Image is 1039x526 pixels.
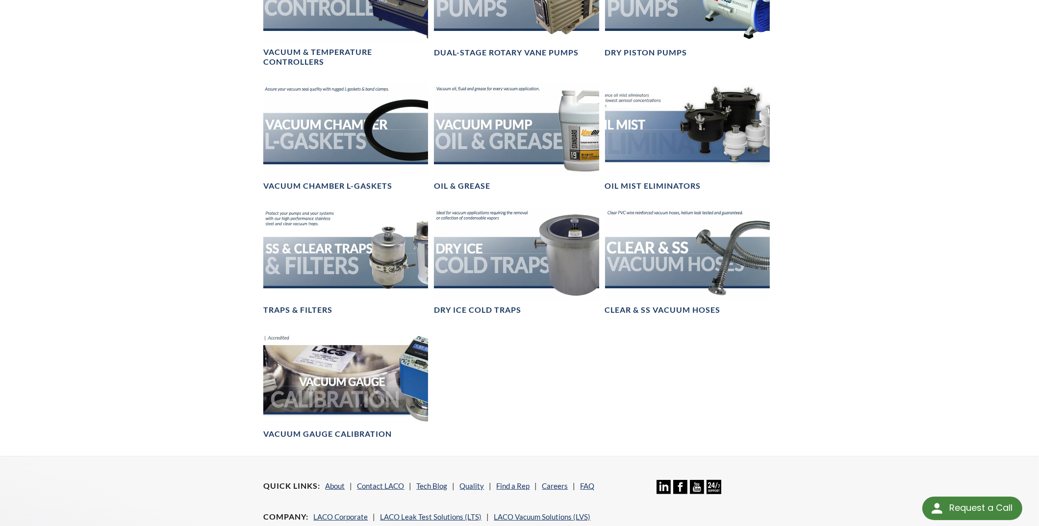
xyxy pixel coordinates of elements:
div: Request a Call [949,497,1013,519]
a: Oil Mist Eliminators headerOil Mist Eliminators [605,83,770,192]
img: 24/7 Support Icon [707,480,721,494]
h4: Oil Mist Eliminators [605,181,701,191]
a: LACO Vacuum Solutions (LVS) [494,512,590,521]
div: Request a Call [922,497,1022,520]
h4: Traps & Filters [263,305,332,315]
h4: Vacuum & Temperature Controllers [263,47,428,68]
a: Careers [542,481,568,490]
a: Header showing Dry Ice Cold TrapDry Ice Cold Traps [434,207,599,316]
a: SS & Clear Traps & Filters headerTraps & Filters [263,207,428,316]
h4: Vacuum Gauge Calibration [263,429,392,439]
h4: Dry Piston Pumps [605,48,687,58]
a: Vacuum Gauge Calibration headerVacuum Gauge Calibration [263,331,428,440]
h4: Dual-Stage Rotary Vane Pumps [434,48,579,58]
a: LACO Corporate [313,512,368,521]
a: Tech Blog [416,481,447,490]
h4: Clear & SS Vacuum Hoses [605,305,721,315]
a: Find a Rep [496,481,530,490]
a: FAQ [580,481,594,490]
a: 24/7 Support [707,487,721,496]
h4: Company [263,512,308,522]
a: Header showing L-GasketVacuum Chamber L-Gaskets [263,83,428,192]
a: Header showing Clear and SS Vacuum HosesClear & SS Vacuum Hoses [605,207,770,316]
h4: Quick Links [263,481,320,491]
h4: Oil & Grease [434,181,490,191]
img: round button [929,501,945,516]
a: About [325,481,345,490]
a: LACO Leak Test Solutions (LTS) [380,512,481,521]
a: Header showing Oil and GreaseOil & Grease [434,83,599,192]
a: Quality [459,481,484,490]
h4: Dry Ice Cold Traps [434,305,521,315]
a: Contact LACO [357,481,404,490]
h4: Vacuum Chamber L-Gaskets [263,181,392,191]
